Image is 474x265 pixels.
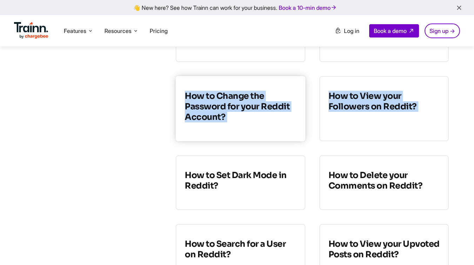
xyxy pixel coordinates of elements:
[64,27,86,35] span: Features
[185,91,296,122] h3: How to Change the Password for your Reddit Account?
[344,27,359,34] span: Log in
[329,170,440,191] h3: How to Delete your Comments on Reddit?
[329,239,440,260] h3: How to View your Upvoted Posts on Reddit?
[104,27,131,35] span: Resources
[374,27,407,34] span: Book a demo
[277,3,338,13] a: Book a 10-min demo
[176,76,305,141] a: How to Change the Password for your Reddit Account?
[185,170,296,191] h3: How to Set Dark Mode in Reddit?
[150,27,168,34] a: Pricing
[369,24,419,38] a: Book a demo
[425,23,460,38] a: Sign up →
[176,155,305,210] a: How to Set Dark Mode in Reddit?
[439,231,474,265] iframe: Chat Widget
[14,22,48,39] img: Trainn Logo
[319,155,449,210] a: How to Delete your Comments on Reddit?
[4,4,470,11] div: 👋 New here? See how Trainn can work for your business.
[185,239,296,260] h3: How to Search for a User on Reddit?
[329,91,440,112] h3: How to View your Followers on Reddit?
[319,76,449,141] a: How to View your Followers on Reddit?
[331,25,364,37] a: Log in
